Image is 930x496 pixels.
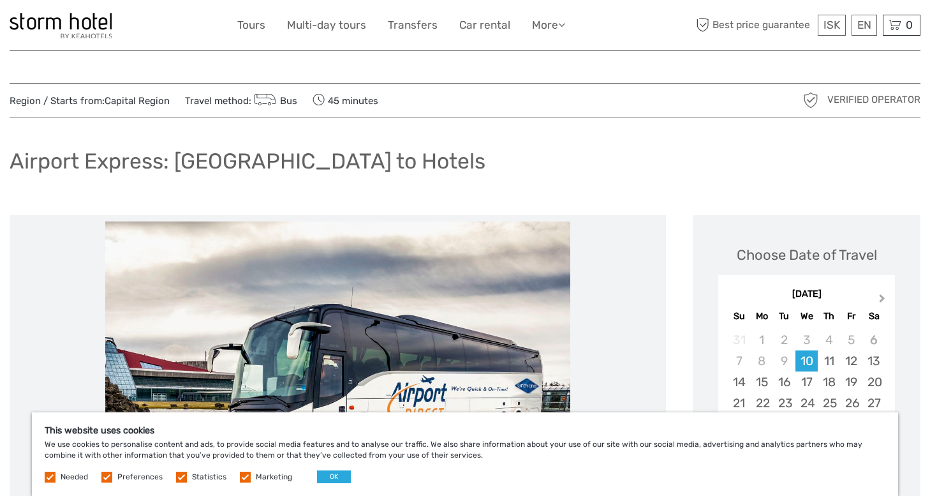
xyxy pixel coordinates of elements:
[773,308,795,325] div: Tu
[237,16,265,34] a: Tours
[801,90,821,110] img: verified_operator_grey_128.png
[459,16,510,34] a: Car rental
[795,329,818,350] div: Not available Wednesday, September 3rd, 2025
[722,329,890,456] div: month 2025-09
[10,148,485,174] h1: Airport Express: [GEOGRAPHIC_DATA] to Hotels
[61,472,88,483] label: Needed
[751,372,773,393] div: Choose Monday, September 15th, 2025
[795,350,818,372] div: Choose Wednesday, September 10th, 2025
[718,288,895,301] div: [DATE]
[840,329,862,350] div: Not available Friday, September 5th, 2025
[751,329,773,350] div: Not available Monday, September 1st, 2025
[904,19,915,31] span: 0
[862,308,885,325] div: Sa
[256,472,292,483] label: Marketing
[773,350,795,372] div: Not available Tuesday, September 9th, 2025
[532,16,565,34] a: More
[117,472,163,483] label: Preferences
[862,372,885,393] div: Choose Saturday, September 20th, 2025
[852,15,877,36] div: EN
[693,15,815,36] span: Best price guarantee
[823,19,840,31] span: ISK
[862,329,885,350] div: Not available Saturday, September 6th, 2025
[773,372,795,393] div: Choose Tuesday, September 16th, 2025
[773,329,795,350] div: Not available Tuesday, September 2nd, 2025
[795,372,818,393] div: Choose Wednesday, September 17th, 2025
[10,94,170,108] span: Region / Starts from:
[840,308,862,325] div: Fr
[773,393,795,414] div: Choose Tuesday, September 23rd, 2025
[388,16,438,34] a: Transfers
[287,16,366,34] a: Multi-day tours
[728,329,750,350] div: Not available Sunday, August 31st, 2025
[728,350,750,372] div: Not available Sunday, September 7th, 2025
[251,95,297,107] a: Bus
[751,308,773,325] div: Mo
[317,470,351,483] button: OK
[818,393,840,414] div: Choose Thursday, September 25th, 2025
[827,93,920,107] span: Verified Operator
[10,13,112,38] img: 100-ccb843ef-9ccf-4a27-8048-e049ba035d15_logo_small.jpg
[185,91,297,109] span: Travel method:
[818,372,840,393] div: Choose Thursday, September 18th, 2025
[728,372,750,393] div: Choose Sunday, September 14th, 2025
[795,308,818,325] div: We
[751,350,773,372] div: Not available Monday, September 8th, 2025
[105,95,170,107] a: Capital Region
[45,425,885,436] h5: This website uses cookies
[751,393,773,414] div: Choose Monday, September 22nd, 2025
[873,291,894,312] button: Next Month
[818,350,840,372] div: Choose Thursday, September 11th, 2025
[862,350,885,372] div: Choose Saturday, September 13th, 2025
[728,393,750,414] div: Choose Sunday, September 21st, 2025
[18,22,144,33] p: We're away right now. Please check back later!
[795,393,818,414] div: Choose Wednesday, September 24th, 2025
[840,393,862,414] div: Choose Friday, September 26th, 2025
[818,329,840,350] div: Not available Thursday, September 4th, 2025
[728,308,750,325] div: Su
[32,412,898,496] div: We use cookies to personalise content and ads, to provide social media features and to analyse ou...
[818,308,840,325] div: Th
[862,393,885,414] div: Choose Saturday, September 27th, 2025
[737,245,877,265] div: Choose Date of Travel
[147,20,162,35] button: Open LiveChat chat widget
[840,372,862,393] div: Choose Friday, September 19th, 2025
[192,472,226,483] label: Statistics
[840,350,862,372] div: Choose Friday, September 12th, 2025
[313,91,378,109] span: 45 minutes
